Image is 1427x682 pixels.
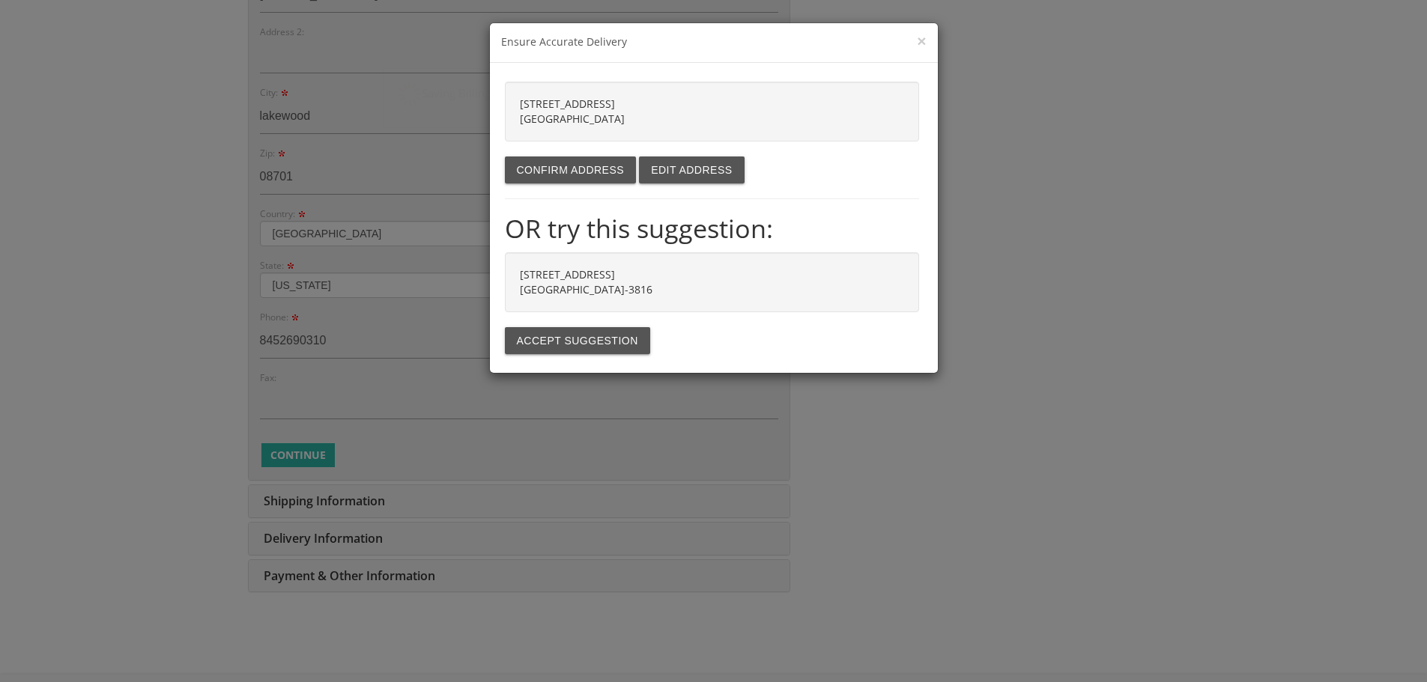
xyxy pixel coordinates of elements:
[505,327,650,354] button: Accept suggestion
[505,156,637,183] button: Confirm address
[520,267,652,296] strong: [STREET_ADDRESS] [GEOGRAPHIC_DATA]-3816
[917,33,926,49] button: ×
[505,210,773,246] strong: OR try this suggestion:
[639,156,744,183] button: Edit address
[505,82,919,141] div: [STREET_ADDRESS] [GEOGRAPHIC_DATA]
[501,34,927,51] h3: Ensure Accurate Delivery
